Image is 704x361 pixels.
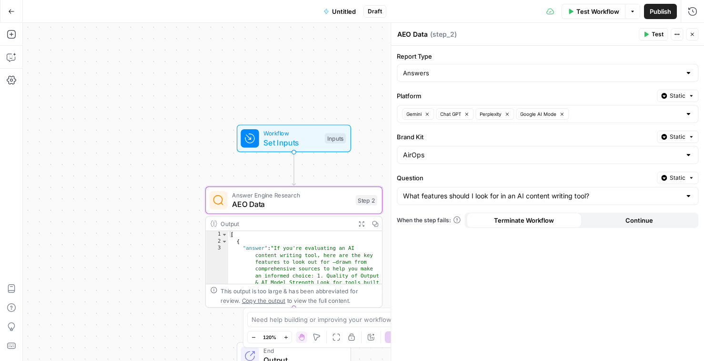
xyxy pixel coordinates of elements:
label: Platform [397,91,653,101]
button: Perplexity [475,108,514,120]
div: WorkflowSet InputsInputs [205,124,382,152]
span: Static [670,133,685,141]
span: Chat GPT [440,110,461,118]
span: Untitled [332,7,356,16]
a: When the step fails: [397,216,461,225]
button: Publish [644,4,677,19]
button: Test [639,28,668,41]
label: Question [397,173,653,183]
span: Toggle code folding, rows 2 through 4 [221,238,228,245]
div: Answer Engine ResearchAEO DataStep 2Output[ { "answer":"If you're evaluating an AI content writin... [205,186,382,308]
span: Draft [368,7,382,16]
div: Step 2 [356,195,378,206]
button: Continue [582,213,697,228]
div: 2 [206,238,228,245]
button: Static [657,172,698,184]
span: Continue [625,216,653,225]
div: This output is too large & has been abbreviated for review. to view the full content. [221,287,377,305]
span: Static [670,174,685,182]
span: Set Inputs [263,137,320,148]
span: Google AI Mode [520,110,556,118]
span: Toggle code folding, rows 1 through 5 [221,231,228,238]
button: Gemini [402,108,434,120]
button: Chat GPT [436,108,473,120]
button: Google AI Mode [516,108,569,120]
input: Answers [403,68,681,78]
div: 1 [206,231,228,238]
span: Workflow [263,129,320,138]
span: Perplexity [480,110,502,118]
textarea: AEO Data [397,30,428,39]
div: Inputs [325,133,346,144]
button: Test Workflow [562,4,625,19]
input: What features should I look for in an AI content writing tool? [403,191,681,201]
label: Brand Kit [397,132,653,142]
button: Untitled [318,4,362,19]
span: ( step_2 ) [430,30,457,39]
span: 120% [263,333,276,341]
span: Publish [650,7,671,16]
button: Static [657,131,698,143]
g: Edge from start to step_2 [292,152,295,186]
span: Gemini [406,110,422,118]
span: Test Workflow [576,7,619,16]
span: Static [670,92,685,100]
div: Output [221,219,351,228]
span: Terminate Workflow [494,216,554,225]
button: Static [657,90,698,102]
span: Answer Engine Research [232,190,351,199]
span: End [263,346,341,355]
input: AirOps [403,150,681,160]
label: Report Type [397,52,698,61]
span: Copy the output [242,297,285,304]
span: Test [652,30,664,39]
span: AEO Data [232,198,351,210]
